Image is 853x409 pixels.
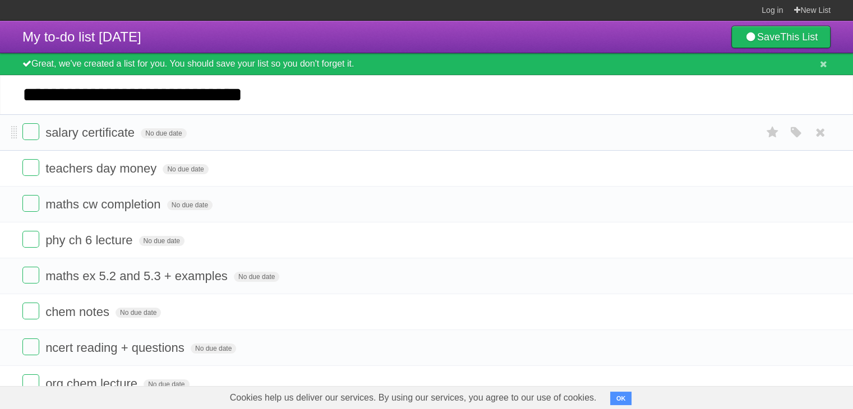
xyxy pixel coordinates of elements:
span: No due date [167,200,213,210]
span: No due date [163,164,208,174]
label: Star task [762,123,783,142]
span: No due date [116,308,161,318]
span: maths cw completion [45,197,163,211]
button: OK [610,392,632,405]
span: No due date [234,272,279,282]
b: This List [780,31,818,43]
span: phy ch 6 lecture [45,233,135,247]
label: Done [22,123,39,140]
span: chem notes [45,305,112,319]
span: No due date [144,379,189,389]
span: Cookies help us deliver our services. By using our services, you agree to our use of cookies. [219,387,608,409]
span: No due date [139,236,185,246]
a: SaveThis List [731,26,831,48]
label: Done [22,195,39,212]
label: Done [22,159,39,176]
label: Done [22,338,39,355]
label: Done [22,303,39,319]
span: No due date [191,343,236,354]
span: org chem lecture [45,377,140,391]
span: ncert reading + questions [45,341,187,355]
span: teachers day money [45,161,159,175]
label: Done [22,231,39,248]
label: Done [22,267,39,283]
span: salary certificate [45,126,137,140]
span: My to-do list [DATE] [22,29,141,44]
span: No due date [141,128,186,138]
span: maths ex 5.2 and 5.3 + examples [45,269,230,283]
label: Done [22,374,39,391]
